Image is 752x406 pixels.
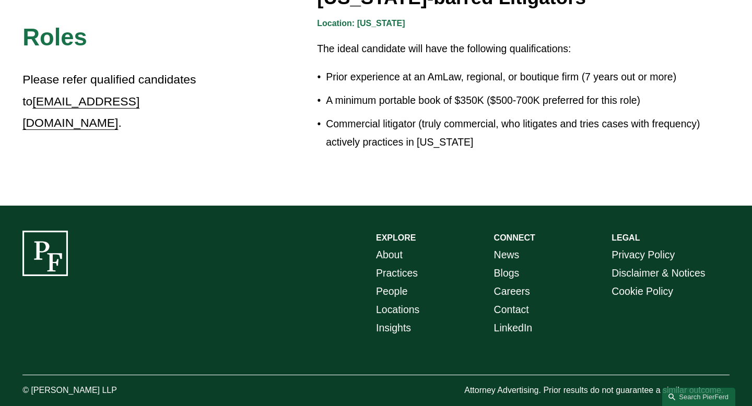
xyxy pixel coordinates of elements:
[22,24,87,51] span: Roles
[494,301,529,319] a: Contact
[22,383,170,398] p: © [PERSON_NAME] LLP
[376,264,418,282] a: Practices
[326,68,730,86] p: Prior experience at an AmLaw, regional, or boutique firm (7 years out or more)
[326,115,730,151] p: Commercial litigator (truly commercial, who litigates and tries cases with frequency) actively pr...
[22,69,229,134] p: Please refer qualified candidates to .
[317,19,405,28] strong: Location: [US_STATE]
[22,94,139,129] a: [EMAIL_ADDRESS][DOMAIN_NAME]
[317,40,730,58] p: The ideal candidate will have the following qualifications:
[326,91,730,110] p: A minimum portable book of $350K ($500-700K preferred for this role)
[494,264,520,282] a: Blogs
[494,282,530,301] a: Careers
[662,388,735,406] a: Search this site
[494,233,535,242] strong: CONNECT
[612,264,705,282] a: Disclaimer & Notices
[464,383,730,398] p: Attorney Advertising. Prior results do not guarantee a similar outcome.
[376,282,408,301] a: People
[612,282,673,301] a: Cookie Policy
[612,233,640,242] strong: LEGAL
[376,233,416,242] strong: EXPLORE
[376,301,419,319] a: Locations
[376,246,403,264] a: About
[376,319,411,337] a: Insights
[494,319,533,337] a: LinkedIn
[612,246,675,264] a: Privacy Policy
[494,246,520,264] a: News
